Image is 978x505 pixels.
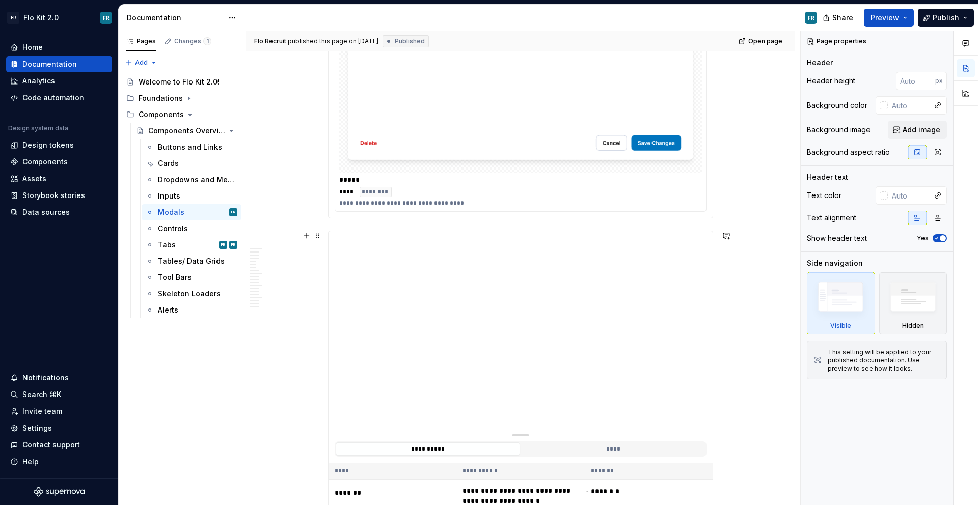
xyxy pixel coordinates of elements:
[2,7,116,29] button: FRFlo Kit 2.0FR
[832,13,853,23] span: Share
[132,123,241,139] a: Components Overview
[22,93,84,103] div: Code automation
[142,237,241,253] a: TabsFRFR
[8,124,68,132] div: Design system data
[158,175,235,185] div: Dropdowns and Menus
[254,37,286,45] span: Flo Recruit
[807,125,871,135] div: Background image
[22,42,43,52] div: Home
[6,403,112,419] a: Invite team
[864,9,914,27] button: Preview
[139,93,183,103] div: Foundations
[830,322,851,330] div: Visible
[888,186,929,205] input: Auto
[158,207,184,217] div: Modals
[22,157,68,167] div: Components
[6,420,112,436] a: Settings
[748,37,782,45] span: Open page
[288,37,378,45] div: published this page on [DATE]
[6,204,112,220] a: Data sources
[888,96,929,115] input: Auto
[6,454,112,470] button: Help
[122,74,241,318] div: Page tree
[807,76,855,86] div: Header height
[158,158,179,169] div: Cards
[918,9,974,27] button: Publish
[22,406,62,416] div: Invite team
[395,37,425,45] span: Published
[807,233,867,243] div: Show header text
[142,302,241,318] a: Alerts
[6,437,112,453] button: Contact support
[808,14,814,22] div: FR
[158,256,225,266] div: Tables/ Data Grids
[22,423,52,433] div: Settings
[142,188,241,204] a: Inputs
[6,386,112,403] button: Search ⌘K
[6,39,112,55] a: Home
[6,187,112,204] a: Storybook stories
[142,220,241,237] a: Controls
[231,240,235,250] div: FR
[122,106,241,123] div: Components
[6,56,112,72] a: Documentation
[103,14,110,22] div: FR
[122,90,241,106] div: Foundations
[148,126,225,136] div: Components Overview
[22,373,69,383] div: Notifications
[22,76,55,86] div: Analytics
[158,223,188,234] div: Controls
[935,77,943,85] p: px
[158,305,178,315] div: Alerts
[828,348,940,373] div: This setting will be applied to your published documentation. Use preview to see how it looks.
[807,190,841,201] div: Text color
[139,109,184,120] div: Components
[896,72,935,90] input: Auto
[736,34,787,48] a: Open page
[231,207,235,217] div: FR
[7,12,19,24] div: FR
[807,147,890,157] div: Background aspect ratio
[871,13,899,23] span: Preview
[158,289,221,299] div: Skeleton Loaders
[917,234,929,242] label: Yes
[22,389,61,400] div: Search ⌘K
[142,253,241,269] a: Tables/ Data Grids
[6,171,112,187] a: Assets
[6,137,112,153] a: Design tokens
[22,174,46,184] div: Assets
[158,191,180,201] div: Inputs
[807,58,833,68] div: Header
[142,172,241,188] a: Dropdowns and Menus
[135,59,148,67] span: Add
[22,59,77,69] div: Documentation
[142,155,241,172] a: Cards
[158,272,192,283] div: Tool Bars
[818,9,860,27] button: Share
[879,272,947,334] div: Hidden
[174,37,211,45] div: Changes
[888,121,947,139] button: Add image
[22,190,85,201] div: Storybook stories
[22,440,80,450] div: Contact support
[142,286,241,302] a: Skeleton Loaders
[807,213,856,223] div: Text alignment
[142,139,241,155] a: Buttons and Links
[6,73,112,89] a: Analytics
[126,37,156,45] div: Pages
[23,13,59,23] div: Flo Kit 2.0
[807,272,875,334] div: Visible
[807,100,867,110] div: Background color
[34,487,85,497] svg: Supernova Logo
[158,142,222,152] div: Buttons and Links
[122,74,241,90] a: Welcome to Flo Kit 2.0!
[142,204,241,220] a: ModalsFR
[203,37,211,45] span: 1
[221,240,225,250] div: FR
[142,269,241,286] a: Tool Bars
[22,207,70,217] div: Data sources
[22,457,39,467] div: Help
[139,77,220,87] div: Welcome to Flo Kit 2.0!
[127,13,223,23] div: Documentation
